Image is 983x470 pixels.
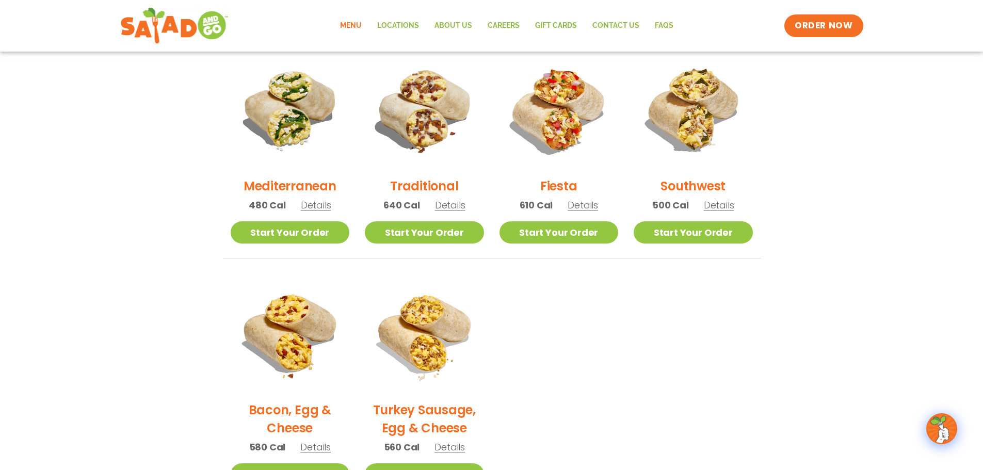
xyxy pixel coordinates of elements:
span: Details [704,199,734,212]
a: Start Your Order [499,221,619,244]
h2: Fiesta [540,177,577,195]
h2: Traditional [390,177,458,195]
span: 500 Cal [652,198,689,212]
a: Start Your Order [231,221,350,244]
img: Product photo for Traditional [365,50,484,169]
img: wpChatIcon [927,414,956,443]
a: Careers [480,14,527,38]
nav: Menu [332,14,681,38]
h2: Turkey Sausage, Egg & Cheese [365,401,484,437]
img: Product photo for Turkey Sausage, Egg & Cheese [365,274,484,393]
span: 560 Cal [384,440,420,454]
h2: Mediterranean [244,177,336,195]
span: Details [301,199,331,212]
span: 610 Cal [520,198,553,212]
img: new-SAG-logo-768×292 [120,5,229,46]
img: Product photo for Mediterranean Breakfast Burrito [231,50,350,169]
a: Locations [369,14,427,38]
span: Details [434,441,465,453]
a: About Us [427,14,480,38]
a: ORDER NOW [784,14,863,37]
span: 640 Cal [383,198,420,212]
span: Details [300,441,331,453]
a: Start Your Order [634,221,753,244]
span: Details [435,199,465,212]
span: 480 Cal [249,198,286,212]
h2: Southwest [660,177,726,195]
span: 580 Cal [249,440,286,454]
a: Start Your Order [365,221,484,244]
img: Product photo for Southwest [634,50,753,169]
span: Details [568,199,598,212]
a: Contact Us [585,14,647,38]
h2: Bacon, Egg & Cheese [231,401,350,437]
a: GIFT CARDS [527,14,585,38]
span: ORDER NOW [795,20,852,32]
img: Product photo for Fiesta [499,50,619,169]
img: Product photo for Bacon, Egg & Cheese [231,274,350,393]
a: Menu [332,14,369,38]
a: FAQs [647,14,681,38]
